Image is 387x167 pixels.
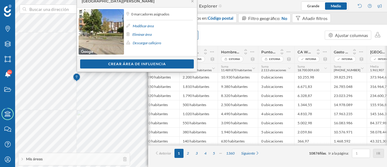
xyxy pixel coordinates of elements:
span: Interna [342,56,353,62]
div: 26.785.048 [330,82,367,91]
div: 140 habitantes [179,136,218,145]
span: 9+ [8,69,11,75]
a: Modificar área [133,24,154,28]
div: 6.328,87 [294,91,330,100]
div: 0 ubicaciones [258,100,294,109]
span: Soporte [12,4,34,10]
div: 1.790 habitantes [179,91,218,100]
div: 0 ubicaciones [258,91,294,100]
span: Ir a la página: [328,151,349,156]
div: 5 ubicaciones [258,127,294,136]
a: Descargar callejero [133,41,161,45]
span: Gasto Textil 2019 [334,50,349,54]
div: 1.420 habitantes [141,91,179,100]
div: 480 habitantes [141,118,179,127]
div: 2.500 habitantes [218,100,258,109]
a: Eliminar área [132,32,152,37]
div: 2.059,86 [294,127,330,136]
span: Puntos de Interés: Mango, H&M, [PERSON_NAME], Pull&Bear, Stradivarius y 11 más [261,50,276,54]
div: 6.671,83 [294,82,330,91]
div: 9.380 habitantes [218,82,258,91]
div: 0 ubicaciones [258,118,294,127]
span: 2.113 ubicaciones [261,68,286,72]
div: 1.650 habitantes [141,82,179,91]
div: 17.963.235 [330,109,367,118]
div: 10.576.971 [330,127,367,136]
span: filas [320,151,326,155]
div: 1.020 habitantes [179,109,218,118]
div: 1.810 habitantes [179,82,218,91]
div: 0 ubicaciones [258,136,294,145]
div: 1.590 habitantes [141,73,179,82]
img: Marker [73,72,80,84]
span: CA WEB 2019 [298,50,312,54]
span: Suma [298,65,305,68]
span: [PHONE_NUMBER] [334,68,360,72]
span: Suma [221,65,228,68]
span: 11.489.870 habitantes [221,68,252,72]
div: 750 habitantes [141,109,179,118]
span: Media [370,65,379,68]
div: 100 habitantes [141,136,179,145]
div: 0 ubicaciones [258,73,294,82]
span: Suma [261,65,268,68]
div: No [281,15,287,22]
div: 3 ubicaciones [258,82,294,91]
div: 4.810,78 [294,109,330,118]
div: 310 habitantes [141,127,179,136]
div: 8.320 habitantes [218,91,258,100]
span: Mis áreas [26,156,43,162]
span: Externa [269,56,280,62]
span: 18.700.009,630 [298,68,319,72]
div: Añadir filtros [302,15,327,22]
div: 39.825.291 [330,73,367,82]
div: 16.083.986 [330,118,367,127]
div: 2.200 habitantes [179,73,218,82]
span: Grande [307,4,319,8]
span: 10876 [309,151,320,155]
div: 550 habitantes [179,118,218,127]
div: Resultados basados en: [164,15,233,21]
input: 1 [354,150,368,156]
div: 3.090 habitantes [218,118,258,127]
div: 10.255,98 [294,73,330,82]
div: Ajustar columnas [335,32,368,38]
div: 4 ubicaciones [258,109,294,118]
div: 14.978.089 [330,100,367,109]
span: Interna [305,56,316,62]
div: 5.002,98 [294,118,330,127]
img: streetview [79,9,124,55]
p: 0 marcadores asignados [126,12,193,20]
div: 1.468.592 [330,136,367,145]
span: Suma [334,65,341,68]
div: 4.490 habitantes [218,109,258,118]
span: Hombres y mujeres entre 0 y 25 años [221,50,240,54]
span: Filtro geográfico: [248,16,281,21]
div: 500 habitantes [179,100,218,109]
span: Código postal [208,15,233,21]
span: Externa [229,56,240,62]
span: 1.961,907 [370,68,384,72]
div: 10.930 habitantes [218,73,258,82]
img: Geoblink Logo [4,5,11,17]
div: 630 habitantes [218,136,258,145]
span: [GEOGRAPHIC_DATA] 140624 130625 [370,50,385,54]
div: 1.344,55 [294,100,330,109]
div: 366,97 [294,136,330,145]
div: 450 habitantes [141,100,179,109]
div: 1.940 habitantes [218,127,258,136]
span: Medio [331,4,341,8]
div: 380 habitantes [179,127,218,136]
span: . [326,151,327,155]
div: 23.023.296 [330,91,367,100]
